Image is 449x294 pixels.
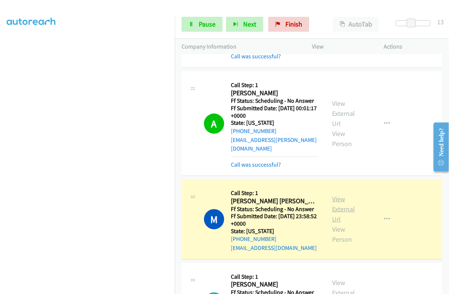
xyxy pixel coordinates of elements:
h5: Call Step: 1 [231,189,319,197]
a: [EMAIL_ADDRESS][PERSON_NAME][DOMAIN_NAME] [231,136,317,152]
a: [PHONE_NUMBER] [231,127,276,134]
h5: Ff Status: Scheduling - No Answer [231,97,319,105]
h1: M [204,209,224,229]
a: [PHONE_NUMBER] [231,235,276,242]
a: View External Url [332,195,355,223]
a: Call was successful? [231,161,281,168]
h5: Call Step: 1 [231,81,319,89]
div: 13 [437,17,444,27]
a: View Person [332,129,352,148]
a: View External Url [332,99,355,128]
span: Next [243,20,256,28]
a: View Person [332,225,352,244]
h1: A [204,114,224,134]
a: Pause [182,17,223,32]
span: Pause [199,20,216,28]
h5: State: [US_STATE] [231,119,319,127]
h5: Ff Submitted Date: [DATE] 00:01:17 +0000 [231,105,319,119]
iframe: Resource Center [427,117,449,177]
a: Call was successful? [231,53,281,60]
a: Finish [268,17,309,32]
p: View [312,42,371,51]
h5: State: [US_STATE] [231,228,319,235]
h5: Ff Status: Scheduling - No Answer [231,205,319,213]
button: AutoTab [333,17,379,32]
p: Actions [384,42,443,51]
h5: Call Step: 1 [231,273,319,281]
a: [EMAIL_ADDRESS][DOMAIN_NAME] [231,244,317,251]
h5: Ff Submitted Date: [DATE] 23:58:52 +0000 [231,213,319,227]
h2: [PERSON_NAME] [PERSON_NAME] [231,197,315,205]
button: Next [226,17,263,32]
p: Company Information [182,42,298,51]
h2: [PERSON_NAME] [231,89,315,98]
h2: [PERSON_NAME] [231,280,315,289]
span: Finish [285,20,302,28]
